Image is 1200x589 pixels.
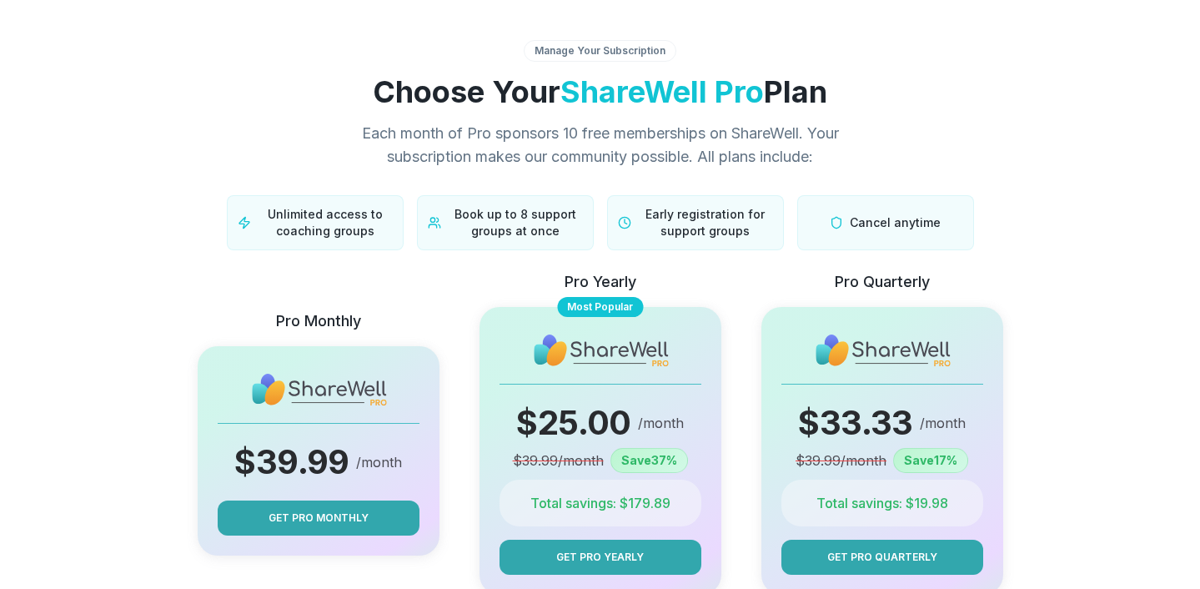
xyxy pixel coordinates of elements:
span: Unlimited access to coaching groups [258,206,393,239]
span: ShareWell Pro [560,73,764,110]
button: Get Pro Monthly [218,501,419,536]
span: Get Pro Monthly [269,511,369,526]
button: Get Pro Yearly [500,540,701,575]
p: Pro Monthly [276,310,361,333]
h1: Choose Your Plan [55,75,1146,108]
div: Manage Your Subscription [524,40,676,62]
span: Get Pro Yearly [556,550,644,565]
span: Cancel anytime [850,214,941,231]
p: Pro Quarterly [835,270,930,294]
p: Each month of Pro sponsors 10 free memberships on ShareWell. Your subscription makes our communit... [320,122,881,169]
span: Book up to 8 support groups at once [448,206,583,239]
p: Pro Yearly [565,270,636,294]
button: Get Pro Quarterly [781,540,983,575]
span: Get Pro Quarterly [827,550,937,565]
span: Early registration for support groups [638,206,773,239]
